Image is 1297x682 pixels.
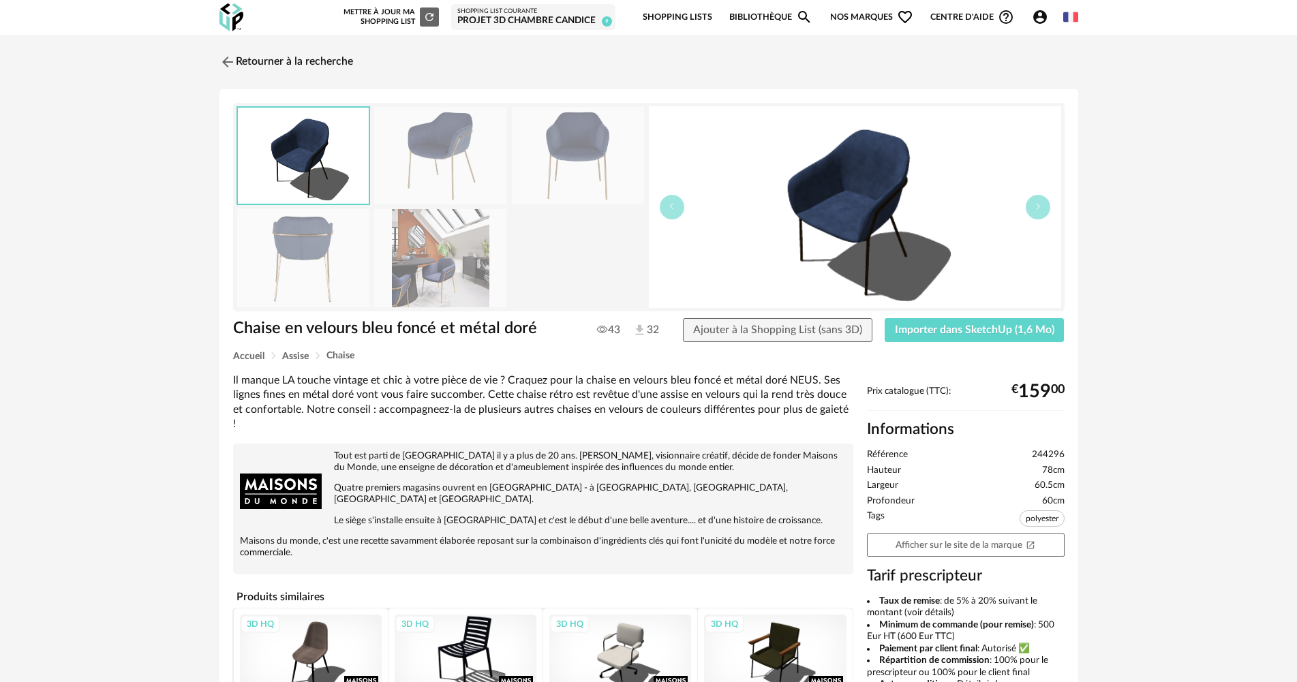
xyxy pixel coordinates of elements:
span: 32 [632,323,658,338]
li: : 100% pour le prescripteur ou 100% pour le client final [867,655,1065,679]
span: Open In New icon [1026,540,1035,549]
p: Tout est parti de [GEOGRAPHIC_DATA] il y a plus de 20 ans. [PERSON_NAME], visionnaire créatif, dé... [240,450,846,474]
div: Projet 3D Chambre Candice [457,15,609,27]
span: Help Circle Outline icon [998,9,1014,25]
div: 3D HQ [550,615,590,633]
span: Hauteur [867,465,901,477]
div: Il manque LA touche vintage et chic à votre pièce de vie ? Craquez pour la chaise en velours bleu... [233,373,853,431]
span: Magnify icon [796,9,812,25]
button: Importer dans SketchUp (1,6 Mo) [885,318,1065,343]
img: svg+xml;base64,PHN2ZyB3aWR0aD0iMjQiIGhlaWdodD0iMjQiIHZpZXdCb3g9IjAgMCAyNCAyNCIgZmlsbD0ibm9uZSIgeG... [219,54,236,70]
span: 60.5cm [1035,480,1065,492]
a: Shopping List courante Projet 3D Chambre Candice 9 [457,7,609,27]
div: Mettre à jour ma Shopping List [341,7,439,27]
span: 9 [602,16,612,27]
img: chaise-en-velours-bleu-fonce-et-metal-dore-1000-6-18-244296_3.jpg [512,107,644,204]
img: OXP [219,3,243,31]
a: BibliothèqueMagnify icon [729,1,812,33]
span: 43 [597,323,620,337]
b: Minimum de commande (pour remise) [879,620,1034,630]
span: Account Circle icon [1032,9,1048,25]
span: Référence [867,449,908,461]
span: Tags [867,510,885,530]
h4: Produits similaires [233,587,853,607]
div: Breadcrumb [233,351,1065,361]
div: Prix catalogue (TTC): [867,386,1065,411]
img: thumbnail.png [649,106,1061,308]
span: Largeur [867,480,898,492]
span: Importer dans SketchUp (1,6 Mo) [895,324,1054,335]
b: Répartition de commission [879,655,990,665]
div: 3D HQ [241,615,280,633]
a: Shopping Lists [643,1,712,33]
span: Chaise [326,351,354,360]
span: Nos marques [830,1,913,33]
div: € 00 [1011,386,1065,397]
img: brand logo [240,450,322,532]
b: Paiement par client final [879,644,977,653]
span: 60cm [1042,495,1065,508]
li: : de 5% à 20% suivant le montant (voir détails) [867,595,1065,619]
span: 159 [1018,386,1051,397]
span: Profondeur [867,495,915,508]
p: Le siège s'installe ensuite à [GEOGRAPHIC_DATA] et c'est le début d'une belle aventure.... et d'u... [240,515,846,527]
div: Shopping List courante [457,7,609,16]
img: chaise-en-velours-bleu-fonce-et-metal-dore-1000-6-18-244296_4.jpg [237,209,369,307]
img: Téléchargements [632,323,647,337]
div: 3D HQ [395,615,435,633]
span: Ajouter à la Shopping List (sans 3D) [693,324,862,335]
span: Accueil [233,352,264,361]
span: Heart Outline icon [897,9,913,25]
b: Taux de remise [879,596,940,606]
span: Centre d'aideHelp Circle Outline icon [930,9,1014,25]
h3: Tarif prescripteur [867,566,1065,586]
button: Ajouter à la Shopping List (sans 3D) [683,318,872,343]
h2: Informations [867,420,1065,439]
p: Maisons du monde, c'est une recette savamment élaborée reposant sur la combinaison d'ingrédients ... [240,536,846,559]
a: Afficher sur le site de la marqueOpen In New icon [867,533,1065,557]
li: : Autorisé ✅ [867,643,1065,655]
div: 3D HQ [705,615,744,633]
img: chaise-en-velours-bleu-fonce-et-metal-dore-1000-6-18-244296_2.jpg [374,107,506,204]
p: Quatre premiers magasins ouvrent en [GEOGRAPHIC_DATA] - à [GEOGRAPHIC_DATA], [GEOGRAPHIC_DATA], [... [240,482,846,506]
img: thumbnail.png [238,108,369,204]
li: : 500 Eur HT (600 Eur TTC) [867,619,1065,643]
img: chaise-en-velours-bleu-fonce-et-metal-dore-1000-6-18-244296_1.jpg [374,209,506,307]
span: Account Circle icon [1032,9,1054,25]
img: fr [1063,10,1078,25]
span: 78cm [1042,465,1065,477]
span: Assise [282,352,309,361]
span: polyester [1020,510,1065,527]
h1: Chaise en velours bleu foncé et métal doré [233,318,572,339]
a: Retourner à la recherche [219,47,353,77]
span: 244296 [1032,449,1065,461]
span: Refresh icon [423,13,436,20]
